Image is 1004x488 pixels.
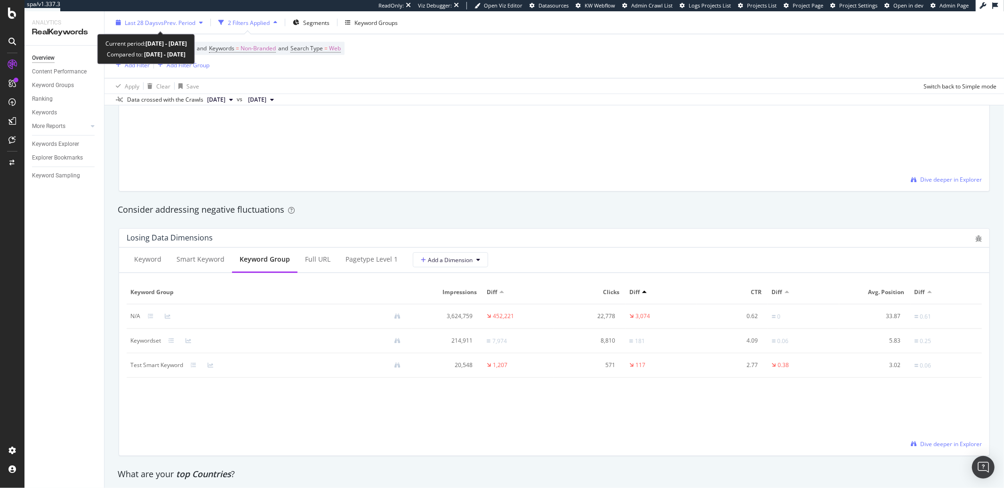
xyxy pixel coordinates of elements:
[32,67,97,77] a: Content Performance
[32,80,74,90] div: Keyword Groups
[487,340,490,343] img: Equal
[778,337,789,345] div: 0.06
[130,361,183,369] div: Test Smart Keyword
[130,312,140,320] div: N/A
[228,18,270,26] div: 2 Filters Applied
[920,79,996,94] button: Switch back to Simple mode
[241,42,276,55] span: Non-Branded
[689,2,731,9] span: Logs Projects List
[920,312,932,321] div: 0.61
[920,176,982,184] span: Dive deeper in Explorer
[975,235,982,242] div: bug
[203,94,237,105] button: [DATE]
[324,44,328,52] span: =
[32,139,97,149] a: Keywords Explorer
[289,15,333,30] button: Segments
[32,53,55,63] div: Overview
[156,82,170,90] div: Clear
[112,59,150,71] button: Add Filter
[635,361,645,369] div: 117
[240,255,290,264] div: Keyword Group
[772,340,776,343] img: Equal
[32,67,87,77] div: Content Performance
[107,49,185,60] div: Compared to:
[244,94,278,105] button: [DATE]
[920,337,932,345] div: 0.25
[700,312,758,320] div: 0.62
[530,2,569,9] a: Datasources
[32,153,97,163] a: Explorer Bookmarks
[484,2,522,9] span: Open Viz Editor
[32,139,79,149] div: Keywords Explorer
[207,96,225,104] span: 2025 Aug. 24th
[134,255,161,264] div: Keyword
[474,2,522,9] a: Open Viz Editor
[884,2,924,9] a: Open in dev
[738,2,777,9] a: Projects List
[32,121,65,131] div: More Reports
[920,440,982,448] span: Dive deeper in Explorer
[629,340,633,343] img: Equal
[700,336,758,345] div: 4.09
[924,82,996,90] div: Switch back to Simple mode
[329,42,341,55] span: Web
[421,256,473,264] span: Add a Dimension
[345,255,398,264] div: pagetype Level 1
[175,79,199,94] button: Save
[125,82,139,90] div: Apply
[585,2,615,9] span: KW Webflow
[32,108,57,118] div: Keywords
[209,44,234,52] span: Keywords
[32,108,97,118] a: Keywords
[635,312,650,320] div: 3,074
[843,312,900,320] div: 33.87
[32,94,97,104] a: Ranking
[622,2,673,9] a: Admin Crawl List
[130,336,161,345] div: Keywordset
[915,340,918,343] img: Equal
[843,288,904,296] span: Avg. Position
[911,440,982,448] a: Dive deeper in Explorer
[303,18,329,26] span: Segments
[341,15,402,30] button: Keyword Groups
[558,336,615,345] div: 8,810
[778,361,789,369] div: 0.38
[747,2,777,9] span: Projects List
[378,2,404,9] div: ReadOnly:
[32,27,96,38] div: RealKeywords
[236,44,239,52] span: =
[290,44,323,52] span: Search Type
[145,40,187,48] b: [DATE] - [DATE]
[700,288,762,296] span: CTR
[920,361,932,370] div: 0.06
[700,361,758,369] div: 2.77
[177,255,225,264] div: Smart Keyword
[576,2,615,9] a: KW Webflow
[416,336,473,345] div: 214,911
[167,61,209,69] div: Add Filter Group
[144,79,170,94] button: Clear
[487,288,497,296] span: Diff
[186,82,199,90] div: Save
[558,312,615,320] div: 22,778
[125,18,158,26] span: Last 28 Days
[105,38,187,49] div: Current period:
[32,153,83,163] div: Explorer Bookmarks
[215,15,281,30] button: 2 Filters Applied
[915,364,918,367] img: Equal
[416,288,477,296] span: Impressions
[416,312,473,320] div: 3,624,759
[127,233,213,242] div: Losing Data Dimensions
[931,2,969,9] a: Admin Page
[772,288,782,296] span: Diff
[558,288,619,296] span: Clicks
[248,96,266,104] span: 2025 Jul. 27th
[32,171,80,181] div: Keyword Sampling
[118,204,991,216] div: Consider addressing negative fluctuations
[843,336,900,345] div: 5.83
[631,2,673,9] span: Admin Crawl List
[839,2,877,9] span: Project Settings
[416,361,473,369] div: 20,548
[538,2,569,9] span: Datasources
[32,94,53,104] div: Ranking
